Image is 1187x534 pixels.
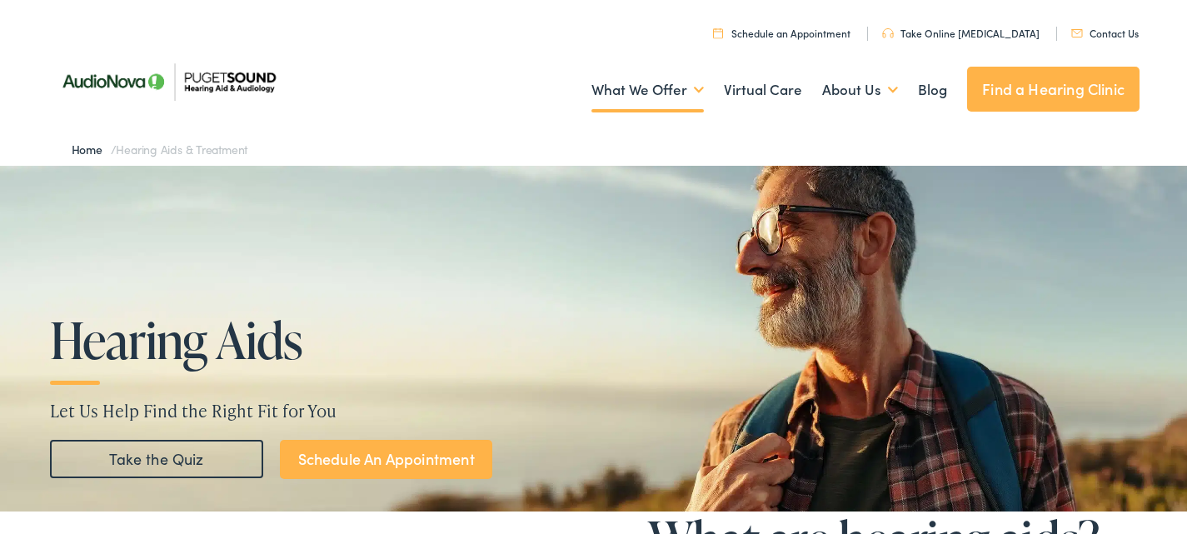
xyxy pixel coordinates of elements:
[50,440,263,478] a: Take the Quiz
[713,26,850,40] a: Schedule an Appointment
[724,59,802,121] a: Virtual Care
[882,28,894,38] img: utility icon
[967,67,1140,112] a: Find a Hearing Clinic
[1071,29,1083,37] img: utility icon
[280,440,492,479] a: Schedule An Appointment
[822,59,898,121] a: About Us
[116,141,247,157] span: Hearing Aids & Treatment
[50,312,556,367] h1: Hearing Aids
[882,26,1040,40] a: Take Online [MEDICAL_DATA]
[50,398,1137,423] p: Let Us Help Find the Right Fit for You
[918,59,947,121] a: Blog
[713,27,723,38] img: utility icon
[72,141,248,157] span: /
[72,141,111,157] a: Home
[1071,26,1139,40] a: Contact Us
[591,59,704,121] a: What We Offer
